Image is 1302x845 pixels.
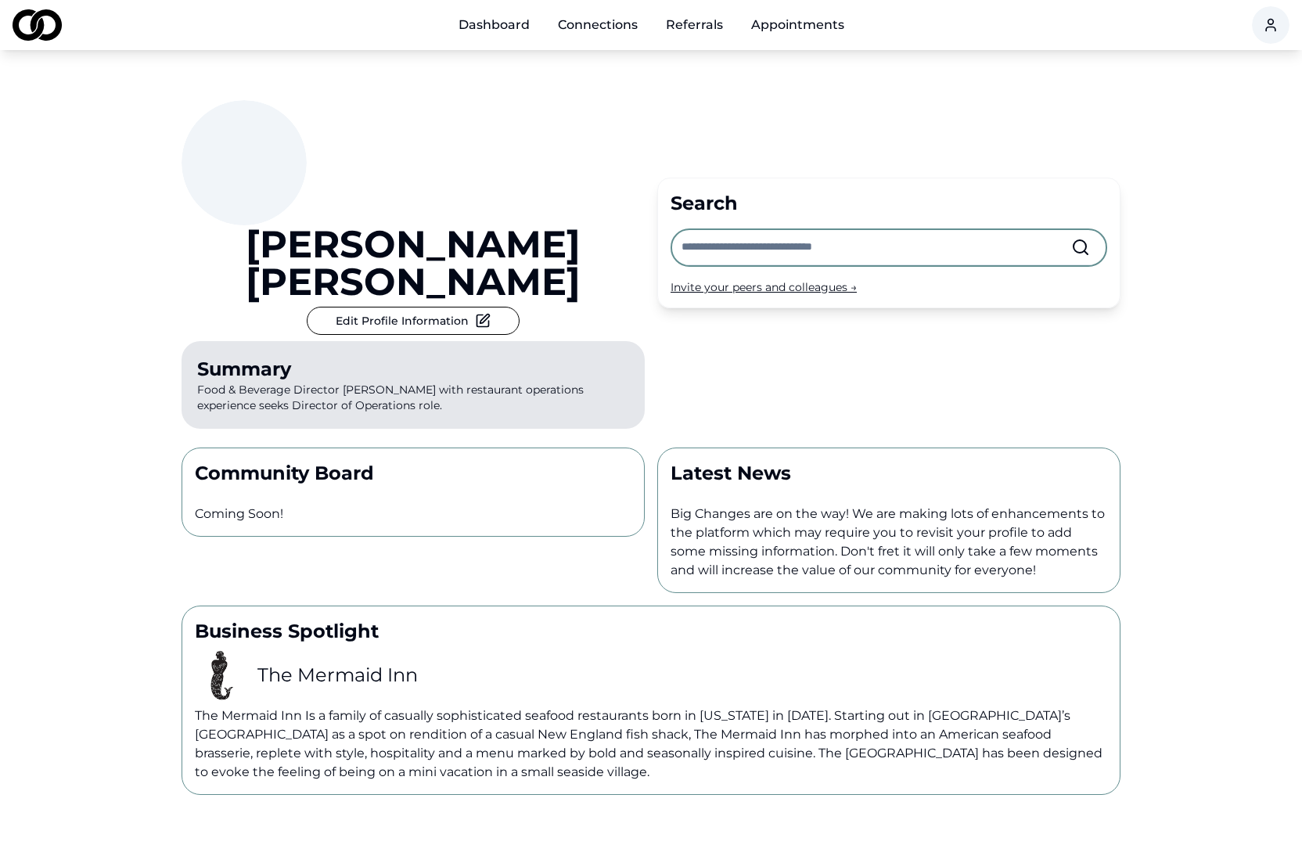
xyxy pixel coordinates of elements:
[195,619,1107,644] p: Business Spotlight
[671,505,1107,580] p: Big Changes are on the way! We are making lots of enhancements to the platform which may require ...
[195,461,631,486] p: Community Board
[195,650,245,700] img: 2536d4df-93e4-455f-9ee8-7602d4669c22-images-images-profile_picture.png
[197,357,629,382] div: Summary
[195,707,1107,782] p: The Mermaid Inn Is a family of casually sophisticated seafood restaurants born in [US_STATE] in [...
[671,461,1107,486] p: Latest News
[182,341,645,429] p: Food & Beverage Director [PERSON_NAME] with restaurant operations experience seeks Director of Op...
[739,9,857,41] a: Appointments
[182,225,645,300] a: [PERSON_NAME] [PERSON_NAME]
[307,307,520,335] button: Edit Profile Information
[653,9,736,41] a: Referrals
[545,9,650,41] a: Connections
[671,279,1107,295] div: Invite your peers and colleagues →
[257,663,418,688] h3: The Mermaid Inn
[446,9,542,41] a: Dashboard
[13,9,62,41] img: logo
[671,191,1107,216] div: Search
[195,505,631,523] p: Coming Soon!
[446,9,857,41] nav: Main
